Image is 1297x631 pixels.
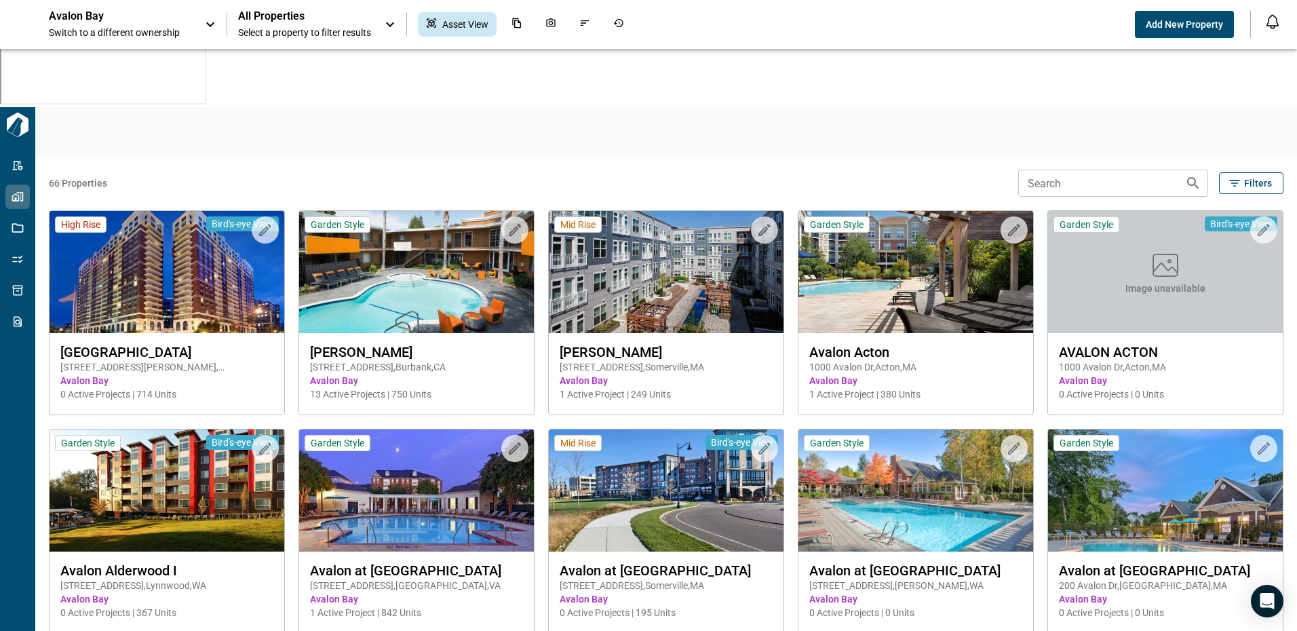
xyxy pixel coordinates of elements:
span: [STREET_ADDRESS] , Somerville , MA [560,579,773,592]
span: Switch to a different ownership [49,26,191,39]
span: Filters [1244,176,1272,190]
span: 1 Active Project | 842 Units [310,606,523,619]
img: property-asset [299,211,534,333]
span: 66 Properties [49,176,1013,190]
span: [STREET_ADDRESS][PERSON_NAME] , [GEOGRAPHIC_DATA] , VA [60,360,273,374]
span: Avalon Bay [809,592,1022,606]
div: Issues & Info [571,12,598,37]
span: Avalon at [GEOGRAPHIC_DATA] [1059,562,1272,579]
span: Avalon Bay [809,374,1022,387]
img: property-asset [50,211,284,333]
span: All Properties [238,9,371,23]
span: Avalon Bay [310,592,523,606]
div: Asset View [418,12,497,37]
span: Image unavailable [1125,282,1205,295]
button: Search properties [1180,170,1207,197]
span: Bird's-eye View [711,436,773,448]
img: property-asset [50,429,284,552]
span: Avalon Bay [1059,374,1272,387]
span: Garden Style [61,437,115,449]
img: property-asset [299,429,534,552]
span: Avalon Bay [1059,592,1272,606]
span: 1 Active Project | 380 Units [809,387,1022,401]
span: [STREET_ADDRESS] , [PERSON_NAME] , WA [809,579,1022,592]
div: Photos [537,12,564,37]
span: AVALON ACTON [1059,344,1272,360]
span: Asset View [442,18,488,31]
span: Avalon Alderwood I [60,562,273,579]
span: 200 Avalon Dr , [GEOGRAPHIC_DATA] , MA [1059,579,1272,592]
span: [STREET_ADDRESS] , [GEOGRAPHIC_DATA] , VA [310,579,523,592]
span: Avalon at [GEOGRAPHIC_DATA] [809,562,1022,579]
span: Garden Style [311,218,364,231]
span: 0 Active Projects | 367 Units [60,606,273,619]
img: property-asset [1048,429,1283,552]
span: [PERSON_NAME] [310,344,523,360]
span: Garden Style [311,437,364,449]
span: Mid Rise [560,437,596,449]
div: Documents [503,12,530,37]
p: Avalon Bay [49,9,171,23]
span: High Rise [61,218,100,231]
img: property-asset [798,211,1033,333]
span: 0 Active Projects | 0 Units [1059,606,1272,619]
button: Open notification feed [1262,11,1283,33]
span: Bird's-eye View [1210,218,1272,230]
span: Garden Style [1060,218,1113,231]
span: Garden Style [810,437,864,449]
span: Avalon Bay [60,592,273,606]
img: property-asset [549,429,783,552]
span: Avalon Bay [60,374,273,387]
span: 1 Active Project | 249 Units [560,387,773,401]
span: 13 Active Projects | 750 Units [310,387,523,401]
span: [STREET_ADDRESS] , Burbank , CA [310,360,523,374]
span: Garden Style [810,218,864,231]
span: Avalon Bay [560,592,773,606]
button: Filters [1219,172,1283,194]
span: 0 Active Projects | 0 Units [809,606,1022,619]
span: 0 Active Projects | 714 Units [60,387,273,401]
div: Job History [605,12,632,37]
span: 0 Active Projects | 195 Units [560,606,773,619]
span: Select a property to filter results [238,26,371,39]
span: Avalon Acton [809,344,1022,360]
span: Garden Style [1060,437,1113,449]
span: Avalon at [GEOGRAPHIC_DATA] [560,562,773,579]
span: Avalon Bay [560,374,773,387]
span: Avalon Bay [310,374,523,387]
button: Add New Property [1135,11,1234,38]
span: [STREET_ADDRESS] , Lynnwood , WA [60,579,273,592]
span: [PERSON_NAME] [560,344,773,360]
img: property-asset [798,429,1033,552]
span: Add New Property [1146,18,1223,31]
span: Bird's-eye View [212,436,273,448]
span: Bird's-eye View [212,218,273,230]
span: [STREET_ADDRESS] , Somerville , MA [560,360,773,374]
img: property-asset [549,211,783,333]
span: 1000 Avalon Dr , Acton , MA [809,360,1022,374]
span: [GEOGRAPHIC_DATA] [60,344,273,360]
span: 1000 Avalon Dr , Acton , MA [1059,360,1272,374]
span: Mid Rise [560,218,596,231]
div: Open Intercom Messenger [1251,585,1283,617]
span: Avalon at [GEOGRAPHIC_DATA] [310,562,523,579]
span: 0 Active Projects | 0 Units [1059,387,1272,401]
